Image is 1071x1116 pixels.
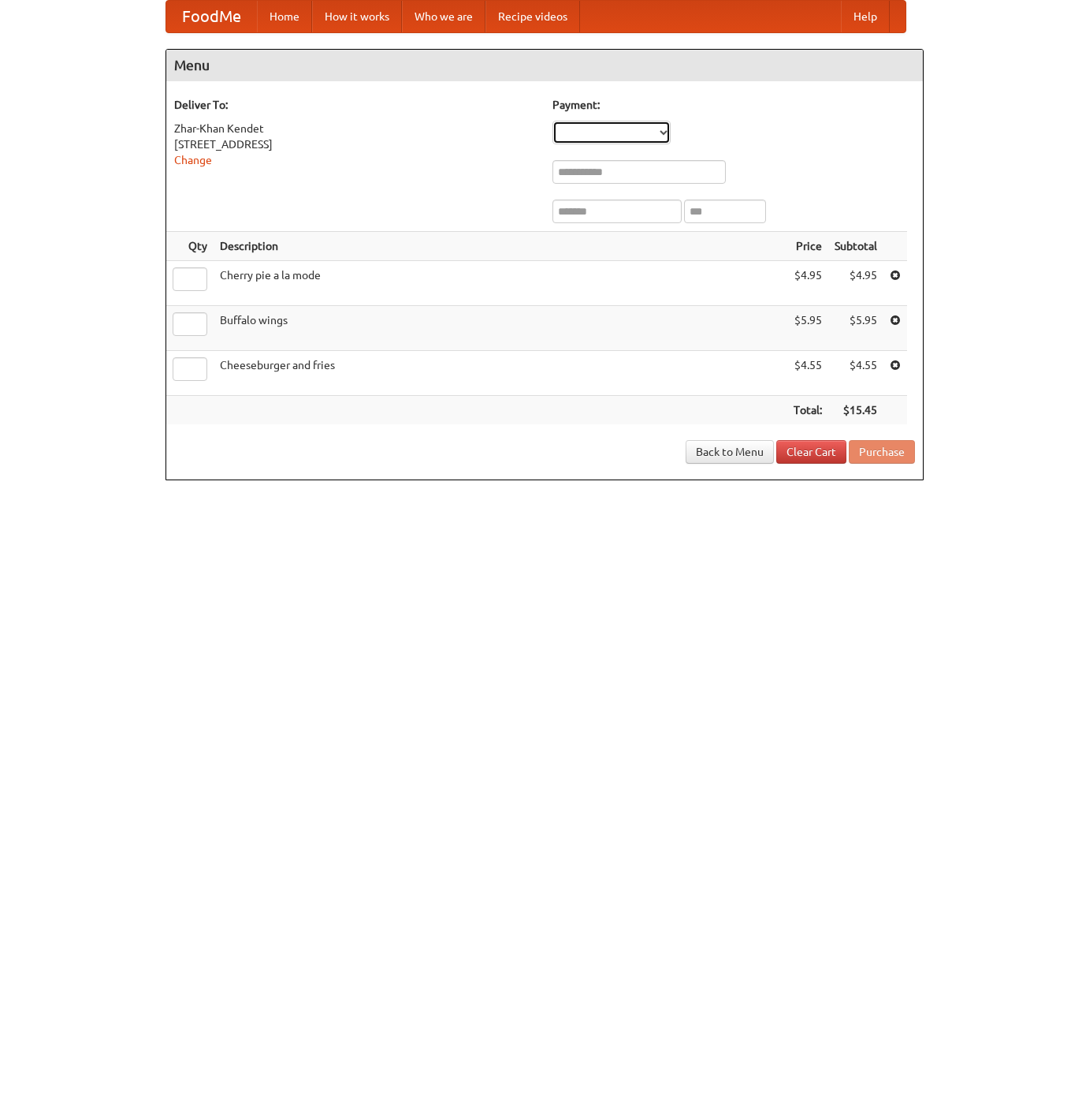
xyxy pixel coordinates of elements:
[828,232,883,261] th: Subtotal
[552,97,915,113] h5: Payment:
[686,440,774,464] a: Back to Menu
[214,232,787,261] th: Description
[828,351,883,396] td: $4.55
[214,351,787,396] td: Cheeseburger and fries
[257,1,312,32] a: Home
[214,261,787,306] td: Cherry pie a la mode
[485,1,580,32] a: Recipe videos
[828,306,883,351] td: $5.95
[174,97,537,113] h5: Deliver To:
[787,351,828,396] td: $4.55
[174,136,537,152] div: [STREET_ADDRESS]
[849,440,915,464] button: Purchase
[787,396,828,425] th: Total:
[166,50,923,81] h4: Menu
[166,1,257,32] a: FoodMe
[174,121,537,136] div: Zhar-Khan Kendet
[828,396,883,425] th: $15.45
[841,1,890,32] a: Help
[787,232,828,261] th: Price
[787,306,828,351] td: $5.95
[776,440,846,464] a: Clear Cart
[828,261,883,306] td: $4.95
[787,261,828,306] td: $4.95
[402,1,485,32] a: Who we are
[214,306,787,351] td: Buffalo wings
[174,154,212,166] a: Change
[166,232,214,261] th: Qty
[312,1,402,32] a: How it works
